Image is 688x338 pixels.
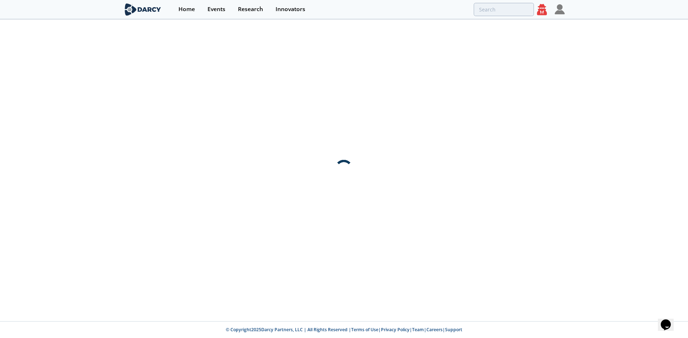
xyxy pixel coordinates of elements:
[276,6,305,12] div: Innovators
[351,327,378,333] a: Terms of Use
[445,327,462,333] a: Support
[79,327,609,333] p: © Copyright 2025 Darcy Partners, LLC | All Rights Reserved | | | | |
[474,3,534,16] input: Advanced Search
[123,3,162,16] img: logo-wide.svg
[555,4,565,14] img: Profile
[381,327,410,333] a: Privacy Policy
[412,327,424,333] a: Team
[238,6,263,12] div: Research
[658,309,681,331] iframe: chat widget
[207,6,225,12] div: Events
[178,6,195,12] div: Home
[426,327,443,333] a: Careers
